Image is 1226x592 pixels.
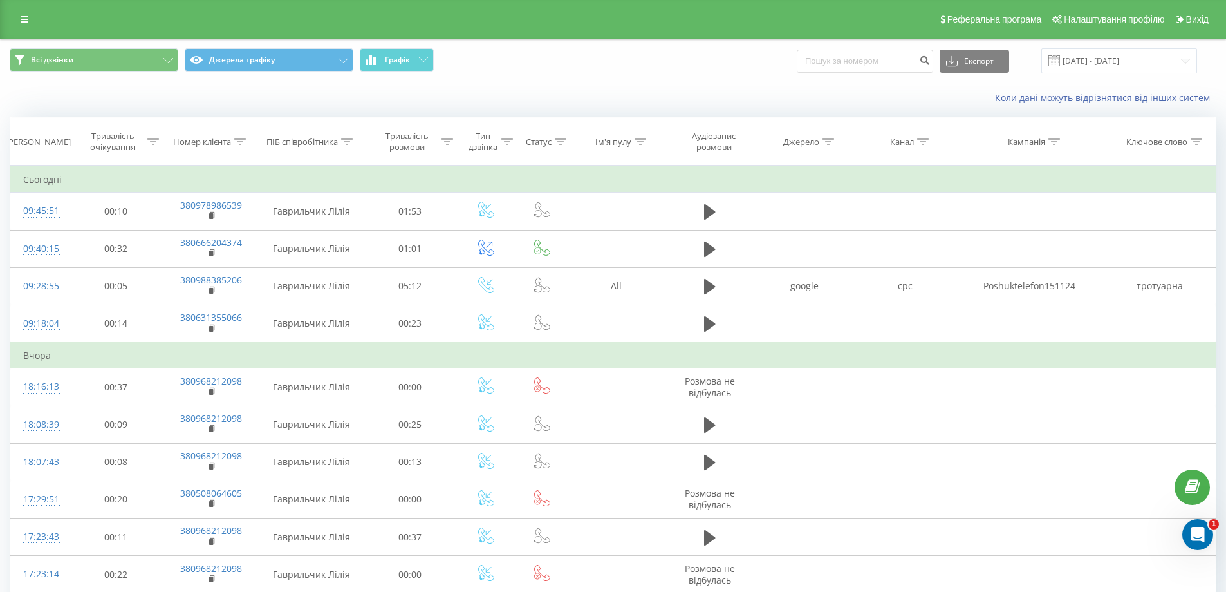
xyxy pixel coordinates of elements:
[23,562,57,587] div: 17:23:14
[947,14,1042,24] span: Реферальна програма
[259,368,364,406] td: Гаврильчик Лілія
[364,267,457,305] td: 05:12
[259,406,364,443] td: Гаврильчик Лілія
[685,375,735,399] span: Розмова не відбулась
[23,412,57,437] div: 18:08:39
[685,487,735,511] span: Розмова не відбулась
[23,450,57,475] div: 18:07:43
[1064,14,1164,24] span: Налаштування профілю
[23,198,57,224] div: 09:45:51
[23,524,57,549] div: 17:23:43
[364,519,457,556] td: 00:37
[31,55,73,65] span: Всі дзвінки
[266,137,338,148] div: ПІБ співробітника
[364,230,457,267] td: 01:01
[1182,519,1213,550] iframe: Intercom live chat
[1209,519,1219,530] span: 1
[81,131,145,153] div: Тривалість очікування
[940,50,1009,73] button: Експорт
[1008,137,1045,148] div: Кампанія
[526,137,552,148] div: Статус
[10,167,1216,193] td: Сьогодні
[1104,267,1216,305] td: тротуарна
[1186,14,1209,24] span: Вихід
[10,343,1216,368] td: Вчора
[364,305,457,343] td: 00:23
[23,487,57,512] div: 17:29:51
[180,412,242,425] a: 380968212098
[23,274,57,299] div: 09:28:55
[180,450,242,462] a: 380968212098
[364,406,457,443] td: 00:25
[676,131,751,153] div: Аудіозапис розмови
[180,311,242,323] a: 380631355066
[364,193,457,230] td: 01:53
[70,406,163,443] td: 00:09
[23,311,57,336] div: 09:18:04
[754,267,855,305] td: google
[70,193,163,230] td: 00:10
[185,48,353,72] button: Джерела трафіку
[259,267,364,305] td: Гаврильчик Лілія
[70,305,163,343] td: 00:14
[783,137,819,148] div: Джерело
[10,48,178,72] button: Всі дзвінки
[595,137,631,148] div: Ім'я пулу
[568,267,665,305] td: All
[1126,137,1187,148] div: Ключове слово
[180,199,242,211] a: 380978986539
[180,487,242,499] a: 380508064605
[364,368,457,406] td: 00:00
[70,519,163,556] td: 00:11
[70,368,163,406] td: 00:37
[180,562,242,575] a: 380968212098
[855,267,955,305] td: cpc
[797,50,933,73] input: Пошук за номером
[259,305,364,343] td: Гаврильчик Лілія
[259,481,364,518] td: Гаврильчик Лілія
[955,267,1104,305] td: Poshuktelefon151124
[173,137,231,148] div: Номер клієнта
[259,519,364,556] td: Гаврильчик Лілія
[6,137,71,148] div: [PERSON_NAME]
[259,230,364,267] td: Гаврильчик Лілія
[364,481,457,518] td: 00:00
[360,48,434,72] button: Графік
[364,443,457,481] td: 00:13
[259,443,364,481] td: Гаврильчик Лілія
[375,131,439,153] div: Тривалість розмови
[180,274,242,286] a: 380988385206
[70,481,163,518] td: 00:20
[23,236,57,262] div: 09:40:15
[70,230,163,267] td: 00:32
[468,131,498,153] div: Тип дзвінка
[70,443,163,481] td: 00:08
[385,55,410,64] span: Графік
[180,375,242,387] a: 380968212098
[685,562,735,586] span: Розмова не відбулась
[70,267,163,305] td: 00:05
[259,193,364,230] td: Гаврильчик Лілія
[995,91,1216,104] a: Коли дані можуть відрізнятися вiд інших систем
[23,374,57,399] div: 18:16:13
[890,137,914,148] div: Канал
[180,236,242,249] a: 380666204374
[180,524,242,537] a: 380968212098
